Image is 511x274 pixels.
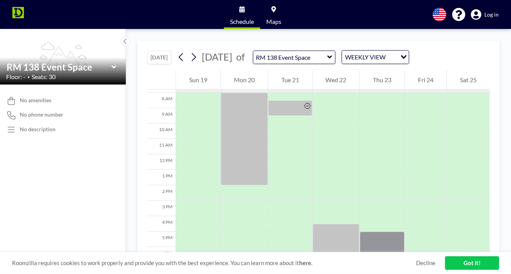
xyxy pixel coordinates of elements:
a: Decline [416,259,435,267]
div: 11 AM [147,139,176,154]
span: • [27,74,30,79]
div: Thu 23 [360,70,404,90]
div: 1 PM [147,170,176,185]
button: [DATE] [147,51,171,64]
div: Sun 19 [176,70,220,90]
span: of [236,51,245,63]
span: No phone number [20,111,63,118]
div: No description [20,126,56,133]
div: Fri 24 [405,70,447,90]
input: RM 138 Event Space [253,51,327,64]
div: 6 PM [147,247,176,262]
div: Search for option [342,51,409,64]
div: Mon 20 [221,70,268,90]
span: Schedule [230,19,254,25]
div: Sat 25 [447,70,490,90]
div: 10 AM [147,123,176,139]
a: Log in [471,9,499,20]
span: WEEKLY VIEW [343,52,387,62]
a: Got it! [445,256,499,270]
span: Floor: - [6,73,25,81]
img: organization-logo [12,7,24,22]
span: [DATE] [202,51,232,63]
div: 4 PM [147,216,176,232]
span: Roomzilla requires cookies to work properly and provide you with the best experience. You can lea... [12,259,416,267]
div: 3 PM [147,201,176,216]
span: Seats: 30 [32,73,56,81]
div: 9 AM [147,108,176,123]
div: 8 AM [147,93,176,108]
span: Log in [484,11,499,18]
div: 5 PM [147,232,176,247]
span: No amenities [20,97,51,104]
div: 12 PM [147,154,176,170]
div: Tue 21 [268,70,312,90]
input: RM 138 Event Space [7,61,112,73]
div: 2 PM [147,185,176,201]
a: here. [299,259,312,266]
div: Wed 22 [313,70,360,90]
input: Search for option [388,52,396,62]
span: Maps [266,19,281,25]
